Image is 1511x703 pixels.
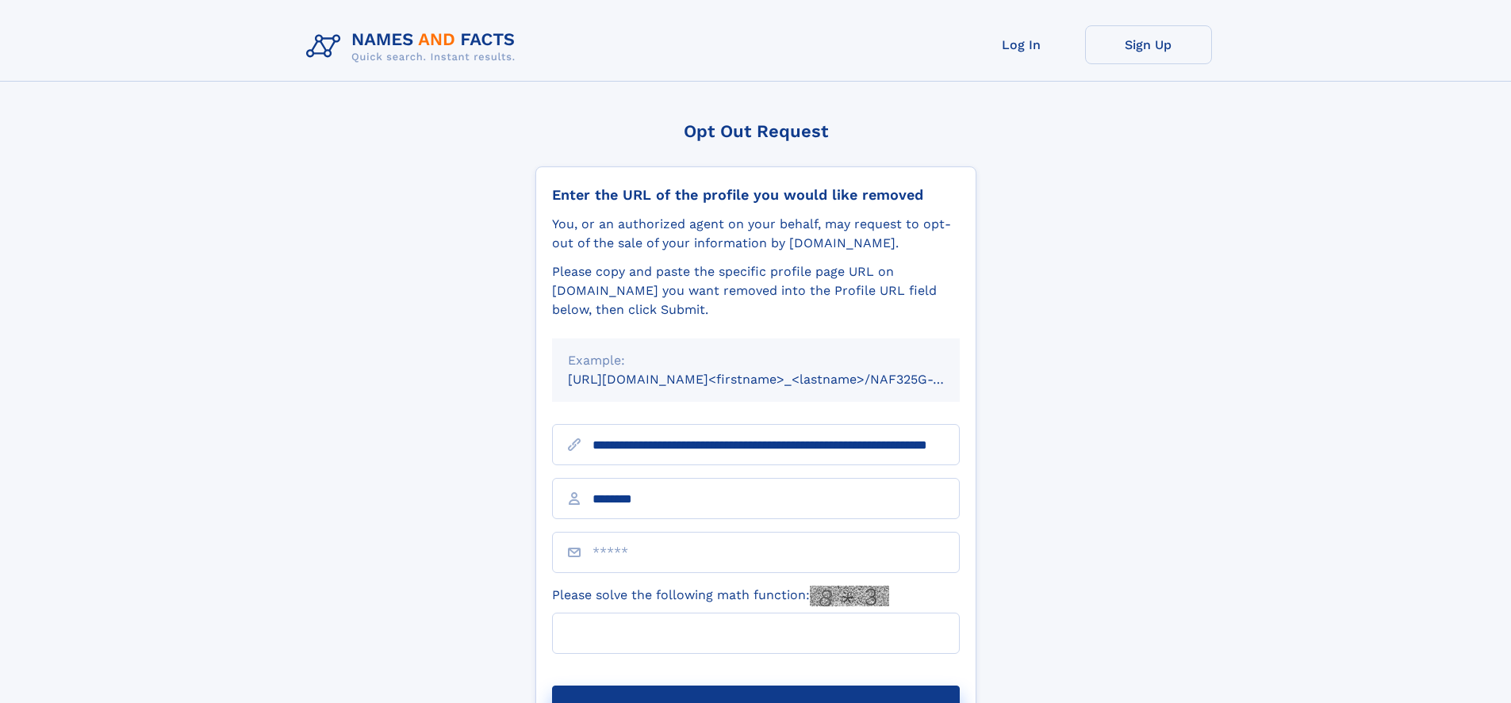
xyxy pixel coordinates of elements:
[300,25,528,68] img: Logo Names and Facts
[552,262,960,319] div: Please copy and paste the specific profile page URL on [DOMAIN_NAME] you want removed into the Pr...
[552,186,960,204] div: Enter the URL of the profile you would like removed
[552,586,889,606] label: Please solve the following math function:
[568,351,944,370] div: Example:
[1085,25,1212,64] a: Sign Up
[568,372,990,387] small: [URL][DOMAIN_NAME]<firstname>_<lastname>/NAF325G-xxxxxxxx
[552,215,960,253] div: You, or an authorized agent on your behalf, may request to opt-out of the sale of your informatio...
[535,121,976,141] div: Opt Out Request
[958,25,1085,64] a: Log In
